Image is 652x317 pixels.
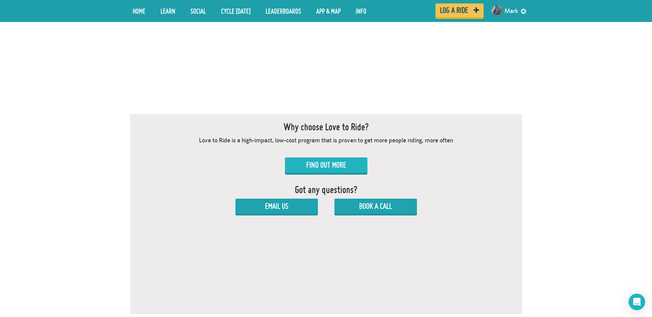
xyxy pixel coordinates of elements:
[235,199,318,214] a: Email Us
[435,3,484,17] a: Log a ride
[155,2,180,20] a: LEARN
[216,2,256,20] a: Cycle [DATE]
[295,184,357,195] h2: Got any questions?
[261,2,306,20] a: Leaderboards
[351,2,372,20] a: Info
[128,2,151,20] a: Home
[505,3,518,19] a: Mark
[334,199,417,214] a: Book a Call
[185,2,211,20] a: Social
[520,8,527,14] a: settings drop down toggle
[311,2,346,20] a: App & Map
[285,157,367,173] a: Find Out More
[629,294,645,310] div: Open Intercom Messenger
[199,136,453,145] p: Love to Ride is a high-impact, low-cost program that is proven to get more people riding, more often
[491,5,502,16] img: Small navigation user avatar
[284,121,369,132] h2: Why choose Love to Ride?
[440,7,468,13] span: Log a ride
